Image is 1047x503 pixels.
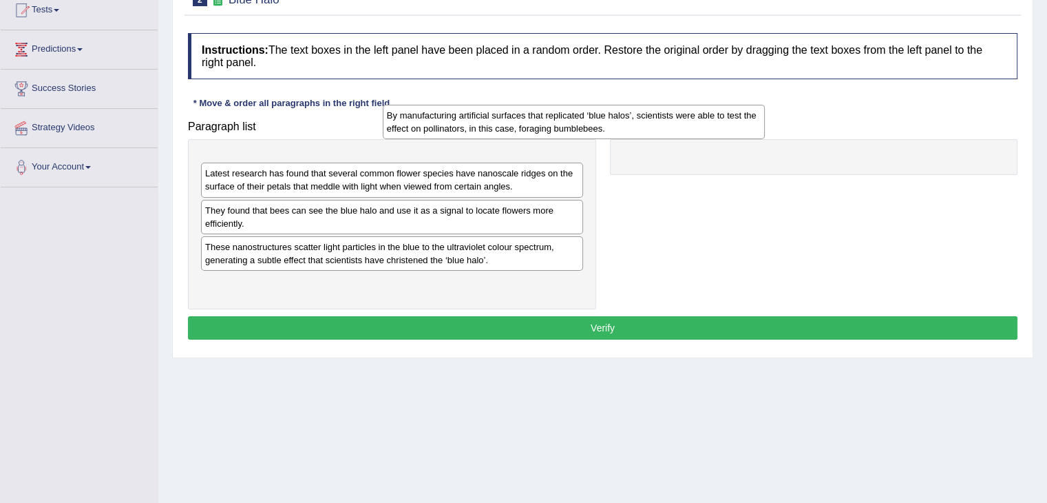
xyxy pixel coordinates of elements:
h4: The text boxes in the left panel have been placed in a random order. Restore the original order b... [188,33,1017,79]
div: * Move & order all paragraphs in the right field [188,96,395,110]
a: Your Account [1,148,158,183]
h4: Your order [610,121,1018,133]
b: Instructions: [202,44,268,56]
a: Strategy Videos [1,109,158,143]
h4: Paragraph list [188,121,596,133]
div: Latest research has found that several common flower species have nanoscale ridges on the surface... [201,163,583,197]
div: These nanostructures scatter light particles in the blue to the ultraviolet colour spectrum, gene... [201,236,583,271]
a: Predictions [1,30,158,65]
button: Verify [188,316,1017,340]
div: By manufacturing artificial surfaces that replicated ‘blue halos’, scientists were able to test t... [383,105,765,139]
div: They found that bees can see the blue halo and use it as a signal to locate flowers more efficien... [201,200,583,234]
a: Success Stories [1,70,158,104]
